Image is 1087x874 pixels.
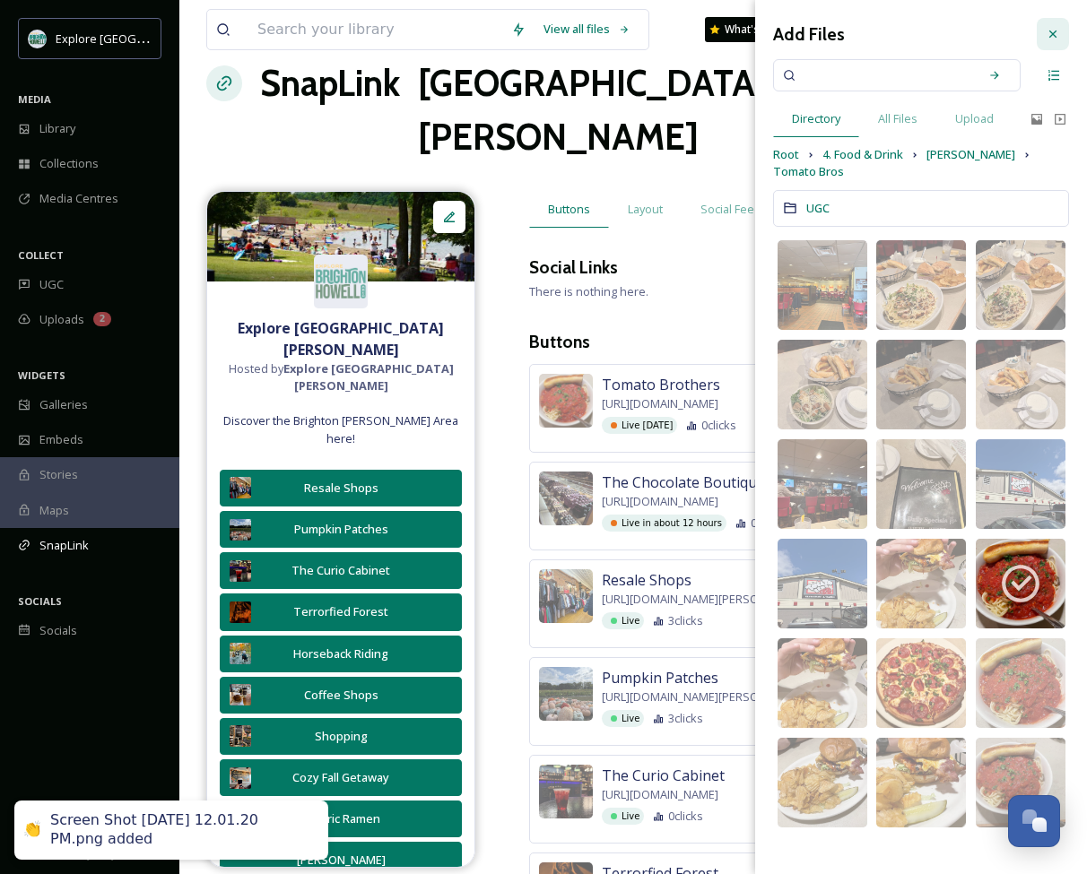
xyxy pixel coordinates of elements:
div: Screen Shot [DATE] 12.01.20 PM.png added [50,811,310,849]
span: 0 clicks [751,515,786,532]
img: a0e9a09b-13ec-4d8c-9529-f402c91a8274.jpg [876,638,966,728]
img: 67e7af72-b6c8-455a-acf8-98e6fe1b68aa.avif [29,30,47,48]
span: Layout [628,201,663,218]
span: UGC [39,276,64,293]
span: Uploads [39,311,84,328]
span: Pumpkin Patches [602,667,718,688]
span: 4. Food & Drink [822,146,903,163]
span: Buttons [548,201,590,218]
span: SOCIALS [18,594,62,608]
span: Library [39,120,75,137]
span: Collections [39,155,99,172]
span: Root [773,146,799,163]
button: Shopping [220,718,462,755]
img: f55848d4-746d-4031-9e9f-3c156d8bcc00.jpg [876,340,966,429]
span: Directory [792,110,840,127]
img: 14d2c8ff-28a8-47e5-b31b-18a2ab20f1c0.jpg [976,738,1065,827]
img: 95230ac4-b261-4fc0-b1ba-add7ee45e34a.jpg [230,767,251,789]
div: Live in about 12 hours [602,515,726,532]
span: Tomato Brothers [602,374,720,395]
a: View all files [535,12,639,47]
button: Horseback Riding [220,636,462,672]
img: 67e7af72-b6c8-455a-acf8-98e6fe1b68aa.avif [314,255,368,308]
img: 4aea3e06-4ec9-4247-ac13-78809116f78e.jpg [230,684,251,705]
img: 45617eb4-ef08-4d71-b27b-3962adcf62bf.jpg [976,539,1065,628]
span: The Curio Cabinet [602,765,725,786]
div: Pumpkin Patches [260,521,422,538]
img: ef193b25-89e9-47f9-963e-26e55b8bb92c.jpg [230,519,251,541]
strong: Explore [GEOGRAPHIC_DATA][PERSON_NAME] [238,318,444,359]
div: Coffee Shops [260,687,422,704]
img: f6e74bba-569a-4dba-8d18-2dc0e58d0619.jpg [230,601,251,623]
img: 6d335d8f-426c-44a2-b2d3-a22c14331183.jpg [976,340,1065,429]
span: Maps [39,502,69,519]
div: 👏 [23,821,41,840]
h3: Social Links [529,255,618,281]
img: e9780b88-ff2e-493f-a375-1a75a910eb0a.jpg [976,638,1065,728]
span: All Files [878,110,917,127]
img: 0df47a84-5fcb-4f08-af35-aae4338853a9.jpg [876,738,966,827]
div: Live [602,808,644,825]
img: 45617eb4-ef08-4d71-b27b-3962adcf62bf.jpg [539,374,593,428]
button: Open Chat [1008,795,1060,847]
a: SnapLink [260,56,400,110]
img: 4cadf16b-2e12-4cdd-8dc1-448c06463d26.jpg [778,539,867,628]
span: MEDIA [18,92,51,106]
div: Live [DATE] [602,417,677,434]
span: SnapLink [39,537,89,554]
span: 3 clicks [668,710,703,727]
span: WIDGETS [18,368,65,382]
button: Cozy Fall Getaway [220,759,462,796]
img: 39f5bbab-8619-4eb3-b589-6ef0c9cd445e.jpg [778,240,867,330]
img: ce92099d-8c10-4243-803d-3e2bedb7100b.jpg [778,738,867,827]
img: bc00d4ef-b3d3-44f9-86f1-557d12eb57d0.jpg [230,643,251,664]
div: Cozy Fall Getaway [260,769,422,786]
span: [URL][DOMAIN_NAME] [602,786,718,803]
span: Media Centres [39,190,118,207]
span: Socials [39,622,77,639]
strong: Explore [GEOGRAPHIC_DATA][PERSON_NAME] [283,360,454,394]
img: 4472244f-5787-4127-9299-69d351347d0c.jpg [230,725,251,747]
span: Tomato Bros [773,163,844,180]
img: 607aa171-f554-4112-8704-2d8b696068ae.jpg [539,569,593,623]
h3: Add Files [773,22,845,48]
span: [URL][DOMAIN_NAME][PERSON_NAME] [602,688,807,705]
button: Resale Shops [220,470,462,506]
span: The Chocolate Boutique [602,472,765,493]
img: 8f68d797-111f-43e2-92e6-a2c6aa319a3e.jpg [976,439,1065,529]
span: Discover the Brighton [PERSON_NAME] Area here! [216,412,465,446]
div: The Curio Cabinet [260,562,422,579]
img: bd76811b-5795-4241-a92e-ce709c005ca1.jpg [539,472,593,525]
span: [URL][DOMAIN_NAME] [602,395,718,412]
img: 31b2a08f-ce22-4393-9250-7884f1620b2b.jpg [230,560,251,582]
h1: Explore [GEOGRAPHIC_DATA][PERSON_NAME] [418,3,770,164]
div: Horseback Riding [260,645,422,662]
input: Search your library [248,10,502,49]
img: 69cbd4d2-b790-47e4-a8e6-7752bdd2ed7f.jpg [976,240,1065,330]
div: Resale Shops [260,480,422,497]
span: [PERSON_NAME] [926,146,1015,163]
div: Shopping [260,728,422,745]
span: Explore [GEOGRAPHIC_DATA][PERSON_NAME] [56,30,302,47]
button: Terrorfied Forest [220,593,462,630]
img: 264b0360-58cd-4d5a-bc90-69636b982b7f.jpg [778,439,867,529]
img: 607aa171-f554-4112-8704-2d8b696068ae.jpg [230,477,251,498]
span: Upload [955,110,994,127]
span: UGC [806,200,830,216]
span: There is nothing here. [529,283,648,299]
span: 0 clicks [701,417,736,434]
img: b1ee47db-9b45-4a07-8e1c-41fb8abbfd8d.jpg [876,240,966,330]
span: [URL][DOMAIN_NAME] [602,493,718,510]
button: The Curio Cabinet [220,552,462,589]
span: Social Feed [700,201,761,218]
span: COLLECT [18,248,64,262]
button: Pumpkin Patches [220,511,462,548]
span: Embeds [39,431,83,448]
img: 19df22fe-f870-41f1-bb01-fbdf8e67c88c.jpg [876,439,966,529]
span: [URL][DOMAIN_NAME][PERSON_NAME] [602,591,807,608]
img: cd5c4821-de2f-4556-87d8-f6f7f087e9ed.jpg [778,340,867,429]
span: 3 clicks [668,612,703,629]
img: ef193b25-89e9-47f9-963e-26e55b8bb92c.jpg [539,667,593,721]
